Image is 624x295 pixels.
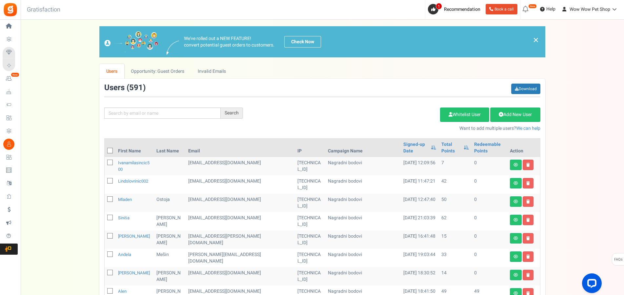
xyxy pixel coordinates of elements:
img: images [104,31,158,52]
p: We've rolled out a NEW FEATURE! convert potential guest orders to customers. [184,35,274,49]
a: Invalid Emails [191,64,233,79]
td: Nagradni bodovi [325,249,401,267]
i: View details [513,236,518,240]
a: New [3,73,18,84]
h3: Gratisfaction [20,3,68,16]
td: [EMAIL_ADDRESS][PERSON_NAME][DOMAIN_NAME] [186,230,295,249]
td: Nagradni bodovi [325,267,401,285]
td: [DATE] 12:09:56 [401,157,439,175]
td: 0 [472,175,507,194]
i: Delete user [526,273,530,277]
td: [DATE] 16:41:48 [401,230,439,249]
i: View details [513,273,518,277]
td: [TECHNICAL_ID] [295,157,325,175]
i: Delete user [526,181,530,185]
i: View details [513,181,518,185]
span: Help [545,6,555,12]
td: [EMAIL_ADDRESS][DOMAIN_NAME] [186,267,295,285]
a: Download [511,84,540,94]
i: Delete user [526,236,530,240]
th: Email [186,139,295,157]
em: New [11,72,19,77]
i: Delete user [526,163,530,167]
span: Recommendation [444,6,480,13]
h3: Users ( ) [104,84,146,92]
i: View details [513,163,518,167]
a: Anđela [118,251,131,258]
span: FAQs [614,253,623,266]
td: 0 [472,249,507,267]
td: 42 [439,175,472,194]
td: customer [186,157,295,175]
td: [DATE] 18:30:52 [401,267,439,285]
i: Delete user [526,200,530,204]
td: [EMAIL_ADDRESS][DOMAIN_NAME] [186,175,295,194]
div: Search [221,108,243,119]
a: Add New User [490,108,540,122]
span: 1 [436,3,442,10]
a: Mladen [118,196,132,203]
td: [DATE] 21:03:39 [401,212,439,230]
td: [PERSON_NAME][EMAIL_ADDRESS][DOMAIN_NAME] [186,249,295,267]
td: 62 [439,212,472,230]
a: Alen [118,288,127,294]
th: Action [507,139,540,157]
td: 33 [439,249,472,267]
td: customer [186,212,295,230]
td: Nagradni bodovi [325,175,401,194]
a: [PERSON_NAME] [118,270,150,276]
span: Wow Wow Pet Shop [570,6,610,13]
td: Nagradni bodovi [325,230,401,249]
th: IP [295,139,325,157]
td: [PERSON_NAME] [154,212,185,230]
a: Siniša [118,215,130,221]
td: [TECHNICAL_ID] [295,267,325,285]
td: 14 [439,267,472,285]
td: [TECHNICAL_ID] [295,212,325,230]
a: Opportunity: Guest Orders [124,64,191,79]
td: Mešin [154,249,185,267]
td: 7 [439,157,472,175]
td: 15 [439,230,472,249]
i: View details [513,218,518,222]
td: [DATE] 19:03:44 [401,249,439,267]
i: Delete user [526,255,530,259]
a: lindslovrinic002 [118,178,148,184]
td: 0 [472,157,507,175]
td: 0 [472,267,507,285]
img: images [167,41,179,55]
td: [TECHNICAL_ID] [295,194,325,212]
a: Whitelist User [440,108,489,122]
img: Gratisfaction [3,2,18,17]
td: [TECHNICAL_ID] [295,230,325,249]
a: Total Points [441,141,460,154]
td: [TECHNICAL_ID] [295,249,325,267]
td: [EMAIL_ADDRESS][DOMAIN_NAME] [186,194,295,212]
i: Delete user [526,218,530,222]
a: [PERSON_NAME] [118,233,150,239]
td: 0 [472,194,507,212]
th: Last Name [154,139,185,157]
i: View details [513,255,518,259]
td: [DATE] 11:47:21 [401,175,439,194]
td: [TECHNICAL_ID] [295,175,325,194]
td: Nagradni bodovi [325,157,401,175]
td: [PERSON_NAME] [154,267,185,285]
th: Campaign Name [325,139,401,157]
td: Nagradni bodovi [325,194,401,212]
a: × [533,36,539,44]
a: Help [537,4,558,14]
i: View details [513,200,518,204]
a: 1 Recommendation [428,4,483,14]
span: 591 [129,82,143,93]
td: 0 [472,212,507,230]
td: Nagradni bodovi [325,212,401,230]
a: Redeemable Points [474,141,505,154]
a: We can help [516,125,540,132]
a: Check Now [284,36,321,48]
a: ivanamilasincic500 [118,160,150,172]
input: Search by email or name [104,108,221,119]
td: 0 [472,230,507,249]
td: [DATE] 12:47:40 [401,194,439,212]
